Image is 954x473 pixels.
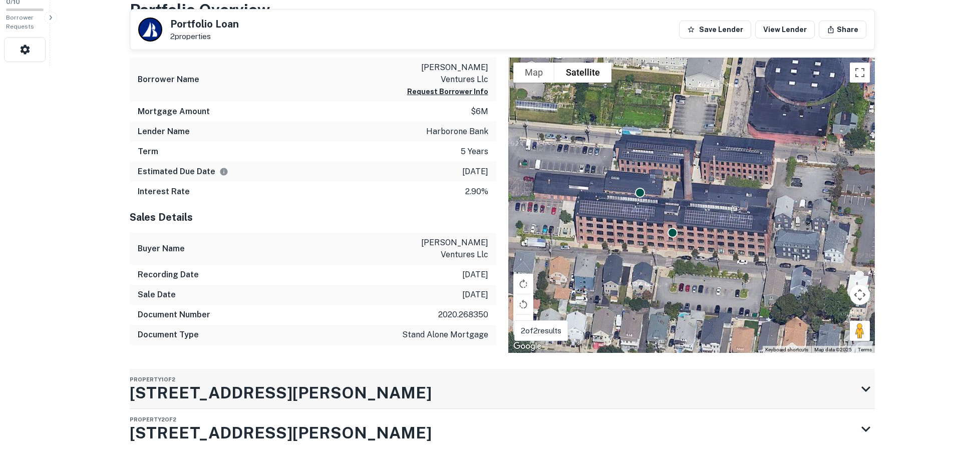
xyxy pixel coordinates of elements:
p: 2 properties [170,32,239,41]
button: Toggle fullscreen view [850,63,870,83]
p: [DATE] [462,289,488,301]
p: $6m [471,106,488,118]
h5: Portfolio Loan [170,19,239,29]
p: harborone bank [426,126,488,138]
button: Map camera controls [850,285,870,305]
button: Show street map [513,63,554,83]
p: 2020.268350 [438,309,488,321]
button: Rotate map clockwise [513,274,533,294]
h6: Estimated Due Date [138,166,228,178]
p: 5 years [461,146,488,158]
span: Map data ©2025 [814,347,852,352]
h6: Borrower Name [138,74,199,86]
h6: Sale Date [138,289,176,301]
a: Open this area in Google Maps (opens a new window) [511,340,544,353]
svg: Estimate is based on a standard schedule for this type of loan. [219,167,228,176]
span: Borrower Requests [6,14,34,30]
h6: Lender Name [138,126,190,138]
p: 2.90% [465,186,488,198]
button: Show satellite imagery [554,63,611,83]
p: [DATE] [462,269,488,281]
button: Drag Pegman onto the map to open Street View [850,321,870,341]
button: Save Lender [679,21,751,39]
p: [DATE] [462,166,488,178]
a: View Lender [755,21,815,39]
span: Property 1 of 2 [130,376,175,382]
button: Share [819,21,866,39]
span: Property 2 of 2 [130,416,176,422]
h6: Document Type [138,329,199,341]
button: Rotate map counterclockwise [513,294,533,314]
button: Keyboard shortcuts [765,346,808,353]
p: [PERSON_NAME] ventures llc [398,237,488,261]
p: 2 of 2 results [521,325,561,337]
h6: Mortgage Amount [138,106,210,118]
h6: Interest Rate [138,186,190,198]
div: Property2of2[STREET_ADDRESS][PERSON_NAME] [130,409,875,449]
p: [PERSON_NAME] ventures llc [398,62,488,86]
a: Terms (opens in new tab) [858,347,872,352]
h6: Term [138,146,158,158]
button: Request Borrower Info [407,86,488,98]
h5: Sales Details [130,210,496,225]
div: Property1of2[STREET_ADDRESS][PERSON_NAME] [130,369,875,409]
h3: [STREET_ADDRESS][PERSON_NAME] [130,421,432,445]
iframe: Chat Widget [904,393,954,441]
h6: Document Number [138,309,210,321]
button: Tilt map [513,315,533,335]
h3: [STREET_ADDRESS][PERSON_NAME] [130,381,432,405]
h6: Recording Date [138,269,199,281]
h6: Buyer Name [138,243,185,255]
img: Google [511,340,544,353]
p: stand alone mortgage [402,329,488,341]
